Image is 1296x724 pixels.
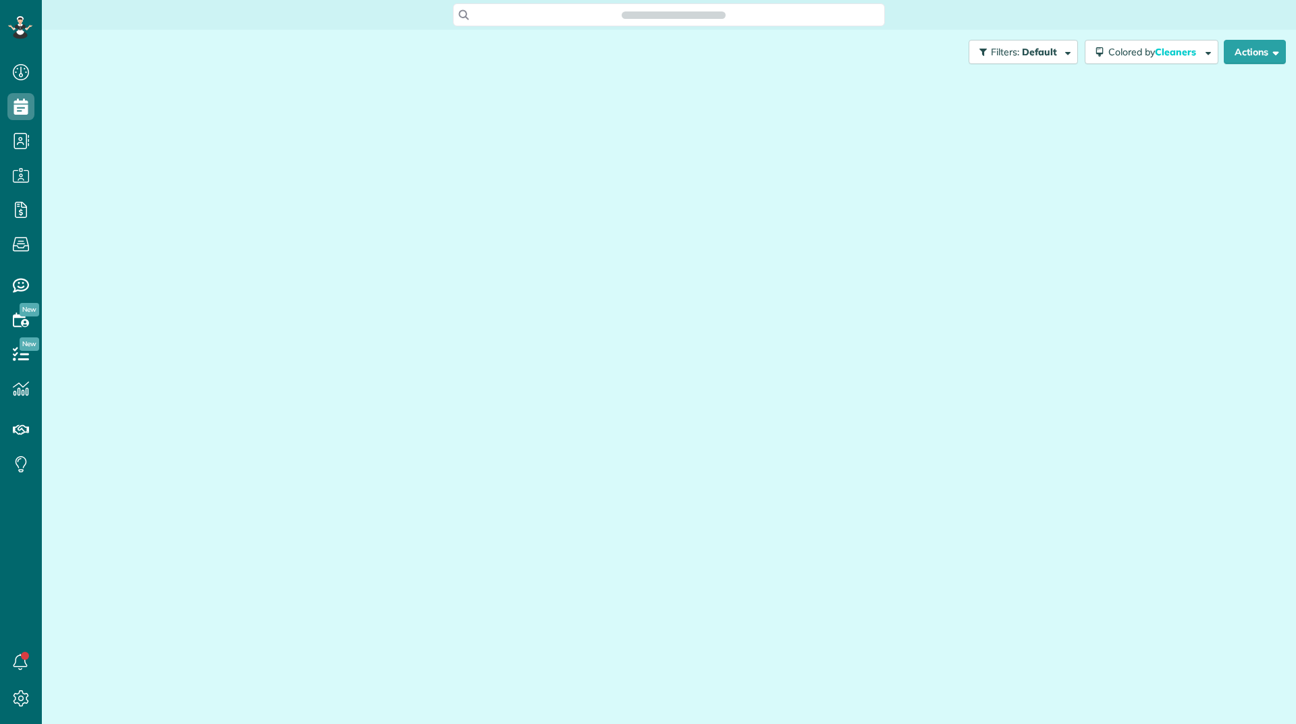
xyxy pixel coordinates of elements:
span: Cleaners [1155,46,1198,58]
button: Filters: Default [969,40,1078,64]
span: Search ZenMaid… [635,8,711,22]
span: Colored by [1108,46,1201,58]
button: Actions [1224,40,1286,64]
span: Default [1022,46,1058,58]
a: Filters: Default [962,40,1078,64]
span: New [20,337,39,351]
button: Colored byCleaners [1085,40,1218,64]
span: Filters: [991,46,1019,58]
span: New [20,303,39,316]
